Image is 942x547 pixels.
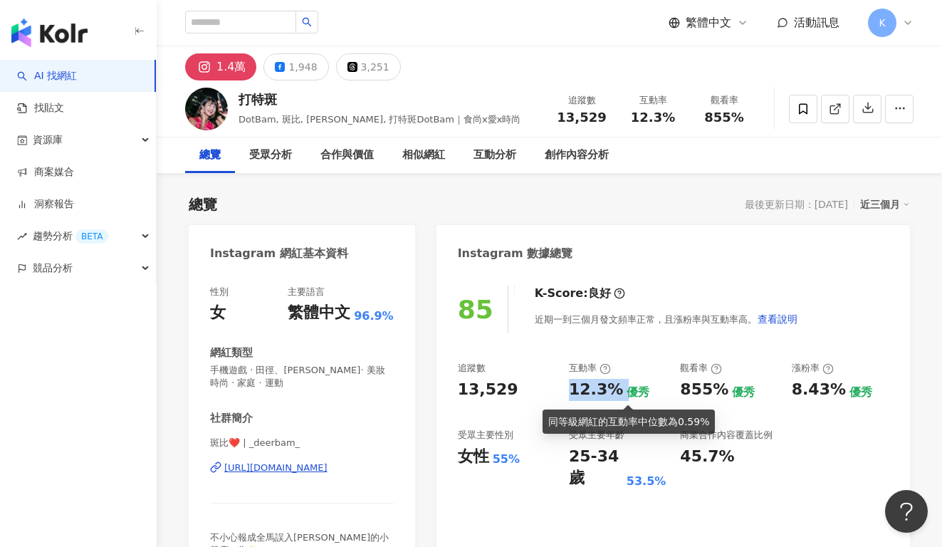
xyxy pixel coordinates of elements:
[792,362,834,375] div: 漲粉率
[361,57,389,77] div: 3,251
[263,53,328,80] button: 1,948
[185,88,228,130] img: KOL Avatar
[458,295,493,324] div: 85
[732,385,755,400] div: 優秀
[792,379,846,401] div: 8.43%
[704,110,744,125] span: 855%
[224,462,328,474] div: [URL][DOMAIN_NAME]
[239,90,520,108] div: 打特斑
[458,379,518,401] div: 13,529
[697,93,751,108] div: 觀看率
[249,147,292,164] div: 受眾分析
[493,452,520,467] div: 55%
[354,308,394,324] span: 96.9%
[210,246,348,261] div: Instagram 網紅基本資料
[557,110,606,125] span: 13,529
[210,462,394,474] a: [URL][DOMAIN_NAME]
[17,165,74,179] a: 商案媒合
[473,147,516,164] div: 互動分析
[239,114,520,125] span: DotBam, 斑比, [PERSON_NAME], 打特斑DotBam｜食尚x愛x時尚
[75,229,108,244] div: BETA
[458,362,486,375] div: 追蹤數
[545,147,609,164] div: 創作內容分析
[758,313,797,325] span: 查看說明
[210,302,226,324] div: 女
[11,19,88,47] img: logo
[458,446,489,468] div: 女性
[569,429,624,442] div: 受眾主要年齡
[548,414,709,429] div: 同等級網紅的互動率中位數為
[686,15,731,31] span: 繁體中文
[302,17,312,27] span: search
[210,345,253,360] div: 網紅類型
[33,124,63,156] span: 資源庫
[555,93,609,108] div: 追蹤數
[680,379,728,401] div: 855%
[535,286,625,301] div: K-Score :
[17,69,77,83] a: searchAI 找網紅
[210,437,394,449] span: 斑比❤️ | _deerbam_
[17,101,64,115] a: 找貼文
[860,195,910,214] div: 近三個月
[535,305,798,333] div: 近期一到三個月發文頻率正常，且漲粉率與互動率高。
[849,385,872,400] div: 優秀
[745,199,848,210] div: 最後更新日期：[DATE]
[189,194,217,214] div: 總覽
[185,53,256,80] button: 1.4萬
[288,57,317,77] div: 1,948
[569,362,611,375] div: 互動率
[626,93,680,108] div: 互動率
[569,446,623,490] div: 25-34 歲
[210,411,253,426] div: 社群簡介
[879,15,885,31] span: K
[17,231,27,241] span: rise
[678,416,709,427] span: 0.59%
[288,286,325,298] div: 主要語言
[402,147,445,164] div: 相似網紅
[33,220,108,252] span: 趨勢分析
[757,305,798,333] button: 查看說明
[680,362,722,375] div: 觀看率
[631,110,675,125] span: 12.3%
[885,490,928,533] iframe: Help Scout Beacon - Open
[680,446,734,468] div: 45.7%
[216,57,246,77] div: 1.4萬
[627,474,666,489] div: 53.5%
[288,302,350,324] div: 繁體中文
[588,286,611,301] div: 良好
[569,379,623,401] div: 12.3%
[210,286,229,298] div: 性別
[336,53,401,80] button: 3,251
[458,246,573,261] div: Instagram 數據總覽
[199,147,221,164] div: 總覽
[210,364,394,390] span: 手機遊戲 · 田徑、[PERSON_NAME]· 美妝時尚 · 家庭 · 運動
[680,429,773,442] div: 商業合作內容覆蓋比例
[33,252,73,284] span: 競品分析
[17,197,74,212] a: 洞察報告
[458,429,513,442] div: 受眾主要性別
[320,147,374,164] div: 合作與價值
[794,16,839,29] span: 活動訊息
[627,385,649,400] div: 優秀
